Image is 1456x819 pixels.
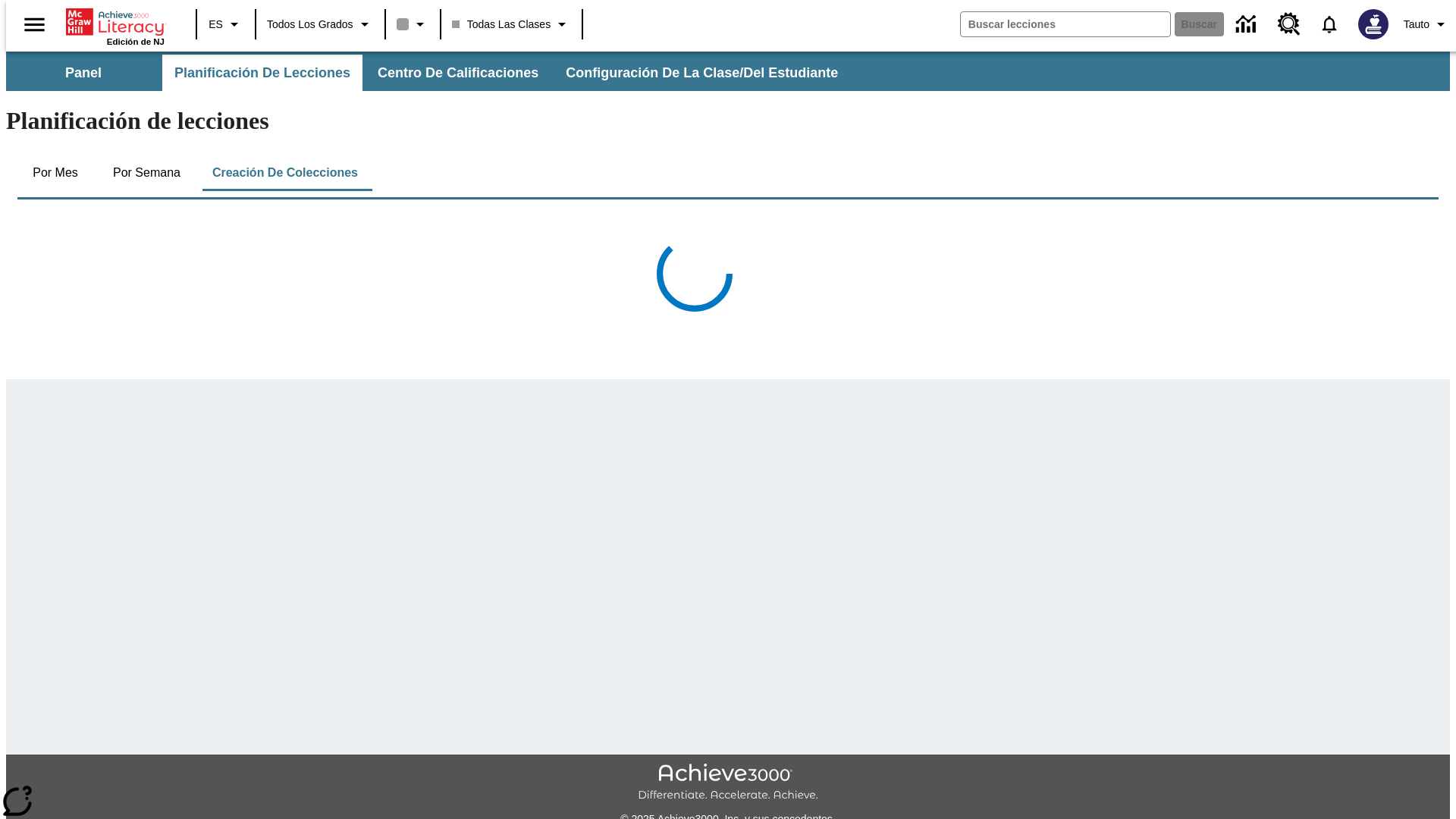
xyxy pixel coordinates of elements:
[1358,9,1389,39] img: Avatar
[452,17,551,33] span: Todas las clases
[961,12,1170,36] input: Buscar campo
[1227,4,1269,45] a: Centro de información
[66,7,165,37] a: Portada
[17,155,93,191] button: Por mes
[1349,5,1398,44] button: Escoja un nuevo avatar
[554,55,850,91] button: Configuración de la clase/del estudiante
[66,5,165,46] div: Portada
[12,2,57,47] button: Abrir el menú lateral
[65,64,102,82] span: Panel
[101,155,193,191] button: Por semana
[6,55,852,91] div: Subbarra de navegación
[366,55,551,91] button: Centro de calificaciones
[267,17,353,33] span: Todos los grados
[261,11,380,38] button: Grado: Todos los grados, Elige un grado
[1404,17,1429,33] span: Tauto
[1269,4,1310,45] a: Centro de recursos, Se abrirá en una pestaña nueva.
[1398,11,1456,38] button: Perfil/Configuración
[209,17,223,33] span: ES
[202,11,250,38] button: Lenguaje: ES, Selecciona un idioma
[162,55,362,91] button: Planificación de lecciones
[107,37,165,46] span: Edición de NJ
[638,764,818,802] img: Achieve3000 Differentiate Accelerate Achieve
[566,64,838,82] span: Configuración de la clase/del estudiante
[6,107,1450,135] h1: Planificación de lecciones
[1310,5,1349,44] a: Notificaciones
[174,64,350,82] span: Planificación de lecciones
[200,155,370,191] button: Creación de colecciones
[8,55,159,91] button: Panel
[6,52,1450,91] div: Subbarra de navegación
[446,11,578,38] button: Clase: Todas las clases, Selecciona una clase
[378,64,538,82] span: Centro de calificaciones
